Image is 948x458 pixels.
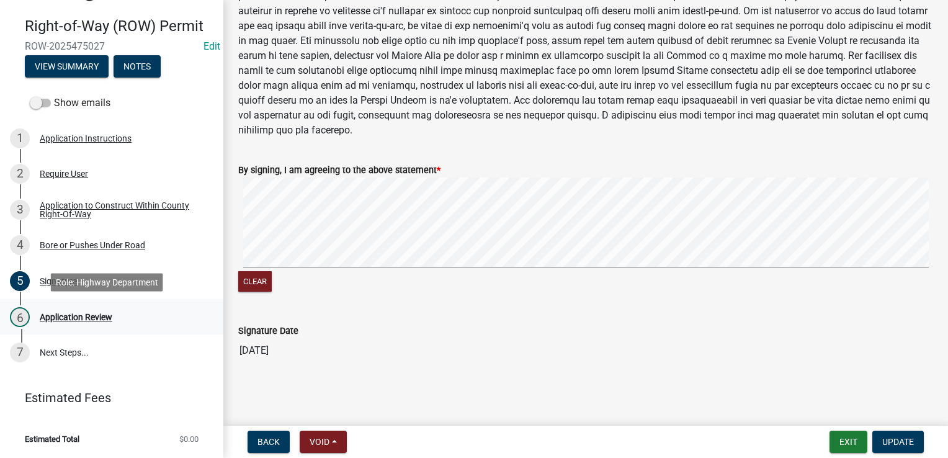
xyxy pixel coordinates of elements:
[882,437,914,447] span: Update
[10,307,30,327] div: 6
[238,271,272,292] button: Clear
[10,200,30,220] div: 3
[257,437,280,447] span: Back
[40,313,112,321] div: Application Review
[10,343,30,362] div: 7
[25,40,199,52] span: ROW-2025475027
[25,62,109,72] wm-modal-confirm: Summary
[114,62,161,72] wm-modal-confirm: Notes
[179,435,199,443] span: $0.00
[829,431,867,453] button: Exit
[310,437,329,447] span: Void
[203,40,220,52] wm-modal-confirm: Edit Application Number
[40,134,132,143] div: Application Instructions
[40,277,77,285] div: Signature
[238,166,440,175] label: By signing, I am agreeing to the above statement
[872,431,924,453] button: Update
[10,128,30,148] div: 1
[114,55,161,78] button: Notes
[10,385,203,410] a: Estimated Fees
[51,273,163,291] div: Role: Highway Department
[300,431,347,453] button: Void
[203,40,220,52] a: Edit
[25,55,109,78] button: View Summary
[25,17,213,35] h4: Right-of-Way (ROW) Permit
[30,96,110,110] label: Show emails
[10,164,30,184] div: 2
[10,235,30,255] div: 4
[40,241,145,249] div: Bore or Pushes Under Road
[238,327,298,336] label: Signature Date
[25,435,79,443] span: Estimated Total
[40,169,88,178] div: Require User
[10,271,30,291] div: 5
[40,201,203,218] div: Application to Construct Within County Right-Of-Way
[248,431,290,453] button: Back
